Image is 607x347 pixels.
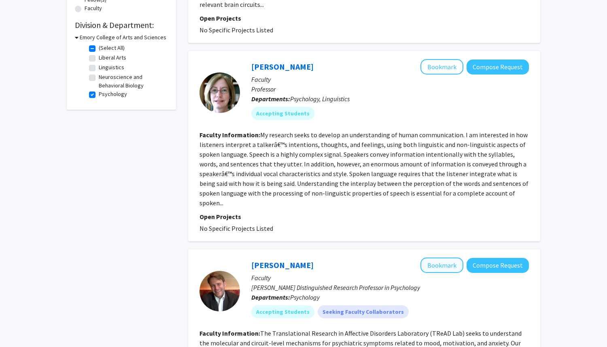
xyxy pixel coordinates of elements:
[200,13,529,23] p: Open Projects
[75,20,168,30] h2: Division & Department:
[99,53,126,62] label: Liberal Arts
[99,63,124,72] label: Linguistics
[200,212,529,221] p: Open Projects
[80,33,166,42] h3: Emory College of Arts and Sciences
[290,293,320,301] span: Psychology
[467,258,529,273] button: Compose Request to Michael Treadway
[99,73,166,90] label: Neuroscience and Behavioral Biology
[251,84,529,94] p: Professor
[251,107,314,120] mat-chip: Accepting Students
[420,59,463,75] button: Add Lynne Nygaard to Bookmarks
[251,95,290,103] b: Departments:
[6,311,34,341] iframe: Chat
[467,60,529,75] button: Compose Request to Lynne Nygaard
[99,44,125,52] label: (Select All)
[200,131,260,139] b: Faculty Information:
[251,273,529,283] p: Faculty
[99,90,127,98] label: Psychology
[200,224,273,232] span: No Specific Projects Listed
[251,293,290,301] b: Departments:
[251,260,314,270] a: [PERSON_NAME]
[85,4,102,13] label: Faculty
[290,95,350,103] span: Psychology, Linguistics
[251,283,529,292] p: [PERSON_NAME] Distinguished Research Professor in Psychology
[251,75,529,84] p: Faculty
[200,26,273,34] span: No Specific Projects Listed
[200,329,260,337] b: Faculty Information:
[251,305,314,318] mat-chip: Accepting Students
[420,258,463,273] button: Add Michael Treadway to Bookmarks
[251,62,314,72] a: [PERSON_NAME]
[200,131,528,207] fg-read-more: My research seeks to develop an understanding of human communication. I am interested in how list...
[318,305,409,318] mat-chip: Seeking Faculty Collaborators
